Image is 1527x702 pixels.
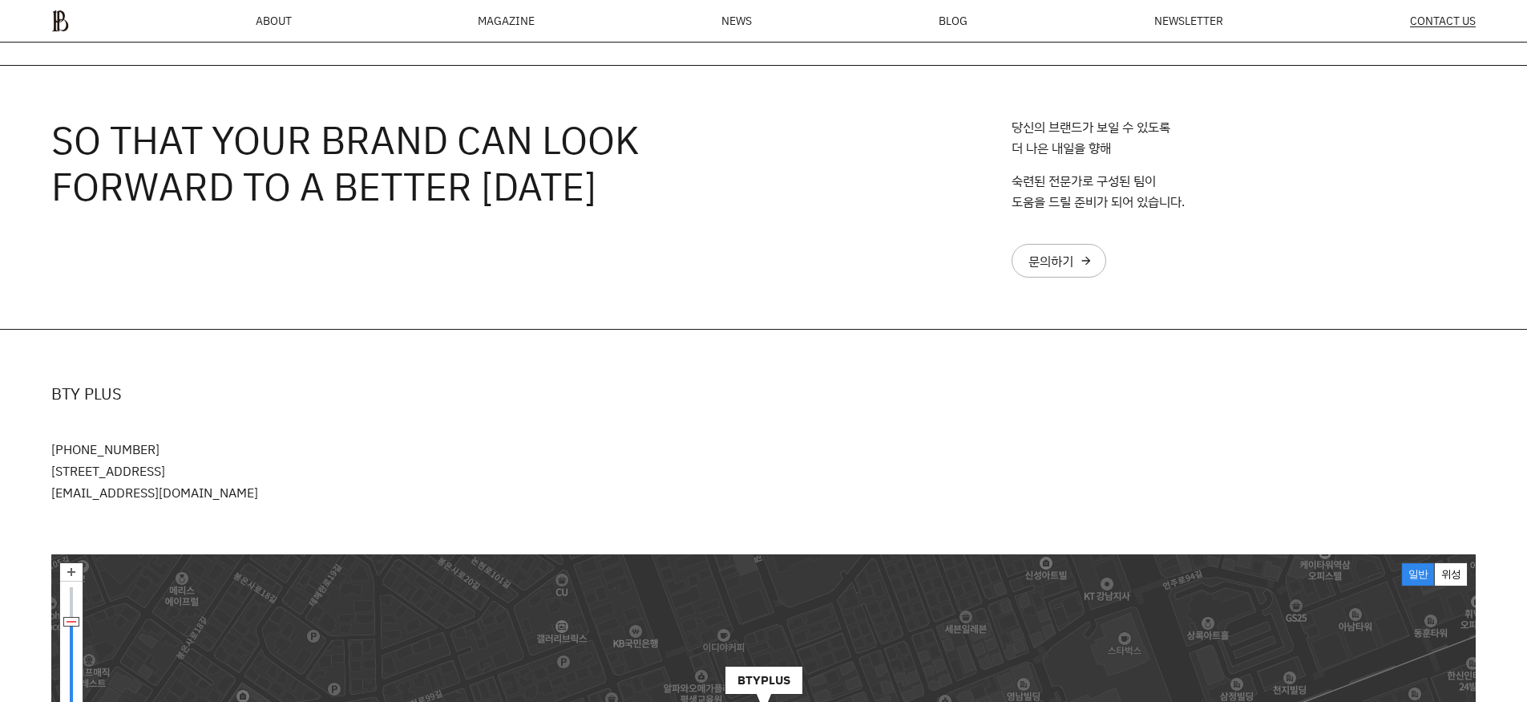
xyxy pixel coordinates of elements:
p: 당신의 브랜드가 보일 수 있도록 더 나은 내일을 향해 [1012,117,1170,158]
h4: SO THAT YOUR BRAND CAN LOOK FORWARD TO A BETTER [DATE] [51,117,980,278]
a: NEWSLETTER [1154,15,1223,26]
img: 지도 확대/축소 슬라이더 [64,618,79,626]
img: 지도 확대 [60,563,83,581]
a: BLOG [939,15,968,26]
img: ba379d5522eb3.png [51,10,69,32]
a: 일반 [1402,563,1434,586]
div: BTY PLUS [51,381,1476,407]
a: NEWS [721,15,752,26]
div: MAGAZINE [478,15,535,26]
a: 문의하기arrow_forward [1012,244,1106,278]
a: ABOUT [256,15,292,26]
a: 위성 [1435,563,1467,586]
p: 숙련된 전문가로 구성된 팀이 도움을 드릴 준비가 되어 있습니다. [1012,171,1185,212]
p: [PHONE_NUMBER] [STREET_ADDRESS] [EMAIL_ADDRESS][DOMAIN_NAME] [51,439,1476,503]
a: CONTACT US [1410,15,1476,27]
span: CONTACT US [1410,15,1476,26]
div: arrow_forward [1080,254,1093,267]
div: 문의하기 [1028,254,1073,267]
p: BTYPLUS [737,671,790,690]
